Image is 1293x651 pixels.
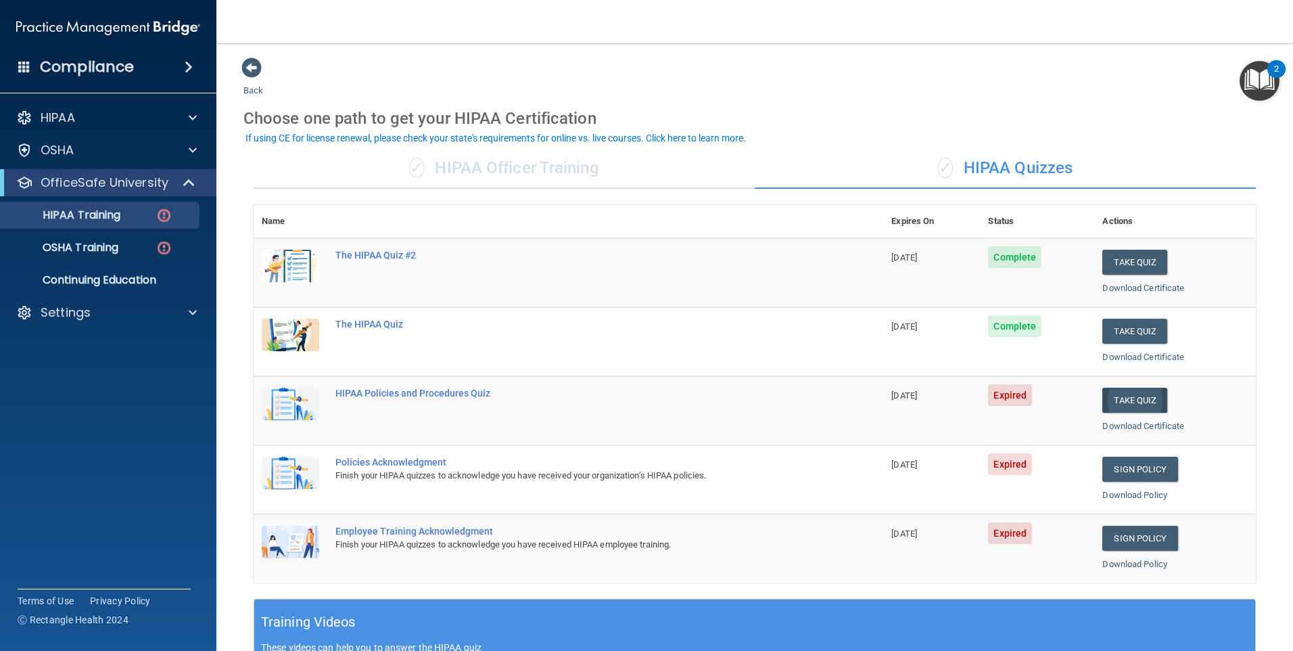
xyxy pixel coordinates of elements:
span: [DATE] [891,390,917,401]
th: Expires On [883,205,980,238]
div: The HIPAA Quiz #2 [335,250,816,261]
a: Download Policy [1102,559,1167,569]
a: Sign Policy [1102,457,1177,482]
div: HIPAA Quizzes [755,148,1256,189]
span: Complete [988,246,1041,268]
div: Finish your HIPAA quizzes to acknowledge you have received HIPAA employee training. [335,537,816,553]
p: OSHA [41,142,74,158]
a: Sign Policy [1102,526,1177,551]
span: Expired [988,453,1032,475]
a: Download Certificate [1102,283,1184,293]
span: [DATE] [891,252,917,263]
div: Finish your HIPAA quizzes to acknowledge you have received your organization’s HIPAA policies. [335,468,816,484]
p: Settings [41,305,91,321]
div: Choose one path to get your HIPAA Certification [243,99,1266,138]
a: OSHA [16,142,197,158]
span: Complete [988,315,1041,337]
p: OSHA Training [9,241,118,254]
a: Download Certificate [1102,352,1184,362]
h5: Training Videos [261,610,356,634]
span: ✓ [409,158,424,178]
a: Privacy Policy [90,594,151,608]
span: Ⓒ Rectangle Health 2024 [18,613,128,627]
h4: Compliance [40,58,134,76]
p: Continuing Education [9,273,193,287]
a: OfficeSafe University [16,175,196,191]
div: The HIPAA Quiz [335,319,816,330]
a: Terms of Use [18,594,74,608]
a: HIPAA [16,110,197,126]
img: danger-circle.6113f641.png [156,207,172,224]
div: HIPAA Policies and Procedures Quiz [335,388,816,399]
span: [DATE] [891,529,917,539]
img: PMB logo [16,14,200,41]
span: Expired [988,384,1032,406]
a: Download Policy [1102,490,1167,500]
th: Actions [1094,205,1256,238]
span: [DATE] [891,459,917,470]
button: Take Quiz [1102,319,1167,344]
p: OfficeSafe University [41,175,168,191]
div: 2 [1274,69,1279,87]
div: If using CE for license renewal, please check your state's requirements for online vs. live cours... [245,133,746,143]
span: ✓ [938,158,953,178]
a: Back [243,69,263,95]
a: Download Certificate [1102,421,1184,431]
div: Policies Acknowledgment [335,457,816,468]
th: Name [254,205,327,238]
img: danger-circle.6113f641.png [156,240,172,256]
span: [DATE] [891,321,917,332]
button: Take Quiz [1102,250,1167,275]
span: Expired [988,522,1032,544]
th: Status [980,205,1094,238]
button: Open Resource Center, 2 new notifications [1240,61,1279,101]
button: Take Quiz [1102,388,1167,413]
button: If using CE for license renewal, please check your state's requirements for online vs. live cours... [243,131,748,145]
p: HIPAA Training [9,208,120,222]
div: Employee Training Acknowledgment [335,526,816,537]
p: HIPAA [41,110,75,126]
div: HIPAA Officer Training [254,148,755,189]
a: Settings [16,305,197,321]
